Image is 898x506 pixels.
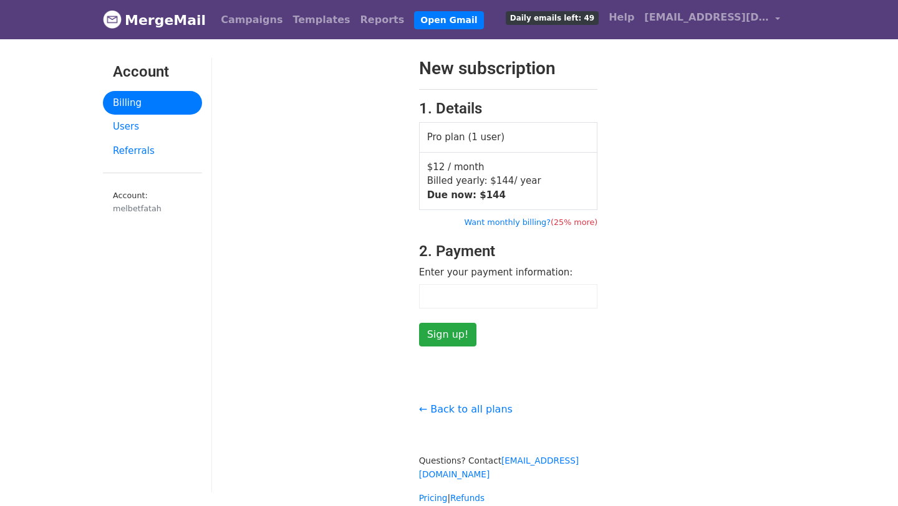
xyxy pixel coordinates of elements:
iframe: Secure payment input frame [426,291,591,302]
span: Daily emails left: 49 [506,11,599,25]
a: Open Gmail [414,11,483,29]
a: Pricing [419,493,448,503]
small: | [419,493,485,503]
span: [EMAIL_ADDRESS][DOMAIN_NAME] [644,10,769,25]
a: Reports [355,7,410,32]
input: Sign up! [419,323,477,346]
a: Referrals [103,139,202,163]
a: [EMAIL_ADDRESS][DOMAIN_NAME] [639,5,785,34]
img: MergeMail logo [103,10,122,29]
strong: Due now: $ [427,189,506,201]
h3: 2. Payment [419,242,598,260]
h3: 1. Details [419,100,598,118]
a: MergeMail [103,7,206,33]
a: Campaigns [216,7,287,32]
span: 144 [496,175,514,186]
a: Want monthly billing?(25% more) [464,217,597,227]
a: Daily emails left: 49 [501,5,604,30]
label: Enter your payment information: [419,265,573,280]
a: Billing [103,91,202,115]
a: Templates [287,7,355,32]
small: Questions? Contact [419,456,579,479]
div: melbetfatah [113,203,192,214]
span: 144 [486,189,506,201]
a: ← Back to all plans [419,403,513,415]
a: Users [103,115,202,139]
a: Refunds [450,493,485,503]
h2: New subscription [419,58,598,79]
h3: Account [113,63,192,81]
a: [EMAIL_ADDRESS][DOMAIN_NAME] [419,456,579,479]
span: (25% more) [551,217,597,227]
td: $12 / month Billed yearly: $ / year [419,152,597,210]
small: Account: [113,191,192,214]
a: Help [604,5,639,30]
td: Pro plan (1 user) [419,123,597,153]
